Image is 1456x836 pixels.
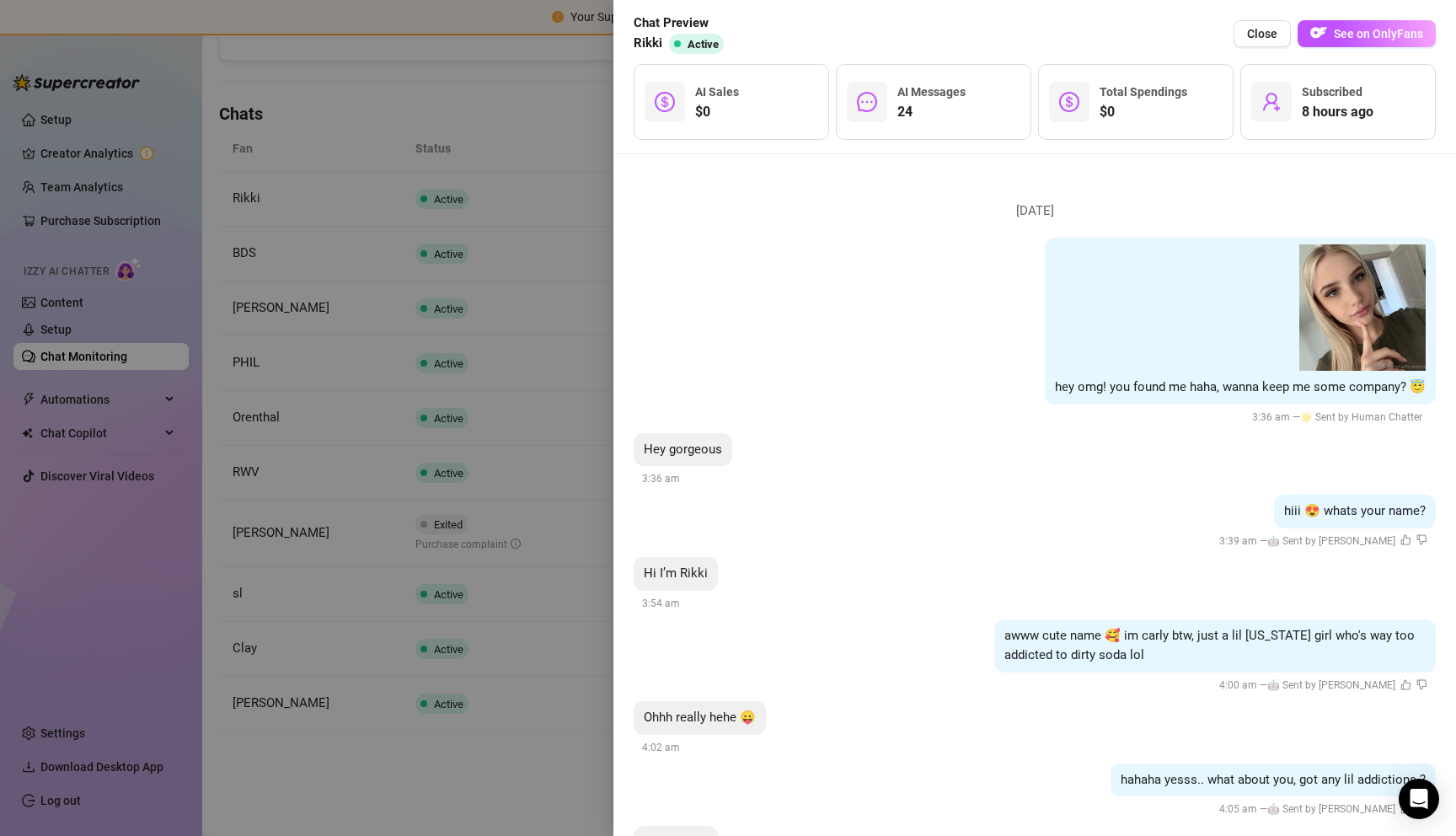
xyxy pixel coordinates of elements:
[1298,20,1436,47] button: OFSee on OnlyFans
[897,102,966,122] span: 24
[634,34,662,54] span: Rikki
[1400,534,1411,545] span: like
[1299,244,1426,371] img: media
[644,710,756,725] span: Ohhh really hehe 😛
[1300,411,1422,423] span: 🌟 Sent by Human Chatter
[1302,85,1362,99] span: Subscribed
[1100,85,1187,99] span: Total Spendings
[1004,201,1067,222] span: [DATE]
[1399,779,1439,819] div: Open Intercom Messenger
[644,442,722,457] span: Hey gorgeous
[1055,379,1426,394] span: hey omg! you found me haha, wanna keep me some company? 😇
[1004,628,1415,663] span: awww cute name 🥰 im carly btw, just a lil [US_STATE] girl who's way too addicted to dirty soda lol
[1234,20,1291,47] button: Close
[688,38,719,51] span: Active
[897,85,966,99] span: AI Messages
[642,742,680,753] span: 4:02 am
[1252,411,1427,423] span: 3:36 am —
[1310,24,1327,41] img: OF
[1219,803,1427,815] span: 4:05 am —
[1059,92,1079,112] span: dollar
[1416,534,1427,545] span: dislike
[655,92,675,112] span: dollar
[1261,92,1282,112] span: user-add
[1302,102,1373,122] span: 8 hours ago
[1298,20,1436,48] a: OFSee on OnlyFans
[1334,27,1423,40] span: See on OnlyFans
[695,85,739,99] span: AI Sales
[1267,803,1395,815] span: 🤖 Sent by [PERSON_NAME]
[1219,535,1427,547] span: 3:39 am —
[642,473,680,485] span: 3:36 am
[1400,679,1411,690] span: like
[1284,503,1426,518] span: hiii 😍 whats your name?
[1267,535,1395,547] span: 🤖 Sent by [PERSON_NAME]
[1267,679,1395,691] span: 🤖 Sent by [PERSON_NAME]
[857,92,877,112] span: message
[1121,772,1426,787] span: hahaha yesss.. what about you, got any lil addictions ?
[1416,679,1427,690] span: dislike
[642,598,680,609] span: 3:54 am
[634,13,731,34] span: Chat Preview
[1247,27,1277,40] span: Close
[695,102,739,122] span: $0
[644,565,708,581] span: Hi I’m Rikki
[1219,679,1427,691] span: 4:00 am —
[1100,102,1187,122] span: $0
